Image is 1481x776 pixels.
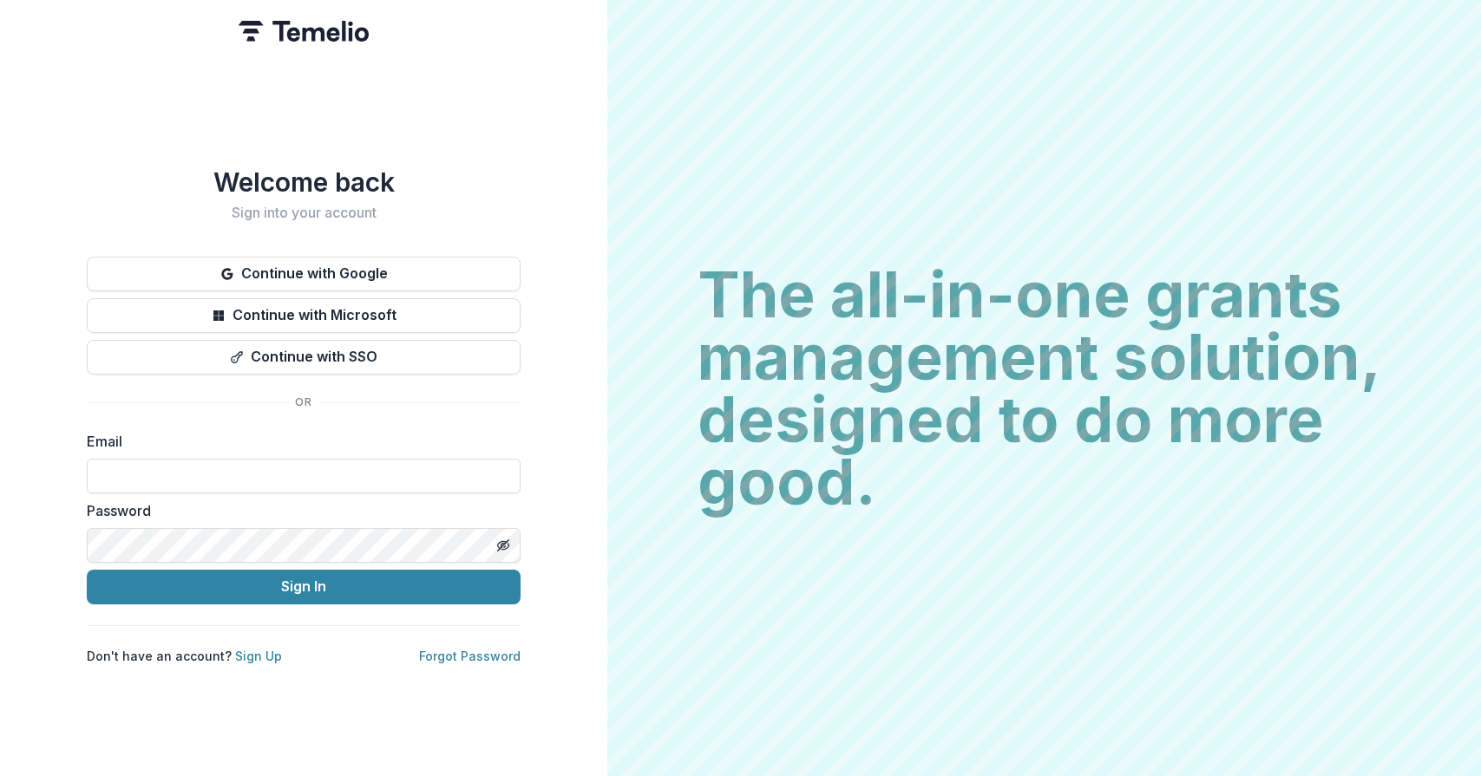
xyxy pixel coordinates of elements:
[87,340,521,375] button: Continue with SSO
[419,649,521,663] a: Forgot Password
[87,166,521,198] h1: Welcome back
[87,500,510,521] label: Password
[87,570,521,604] button: Sign In
[235,649,282,663] a: Sign Up
[87,431,510,452] label: Email
[239,21,369,42] img: Temelio
[87,205,521,221] h2: Sign into your account
[87,257,521,291] button: Continue with Google
[87,298,521,333] button: Continue with Microsoft
[87,647,282,665] p: Don't have an account?
[489,531,517,559] button: Toggle password visibility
